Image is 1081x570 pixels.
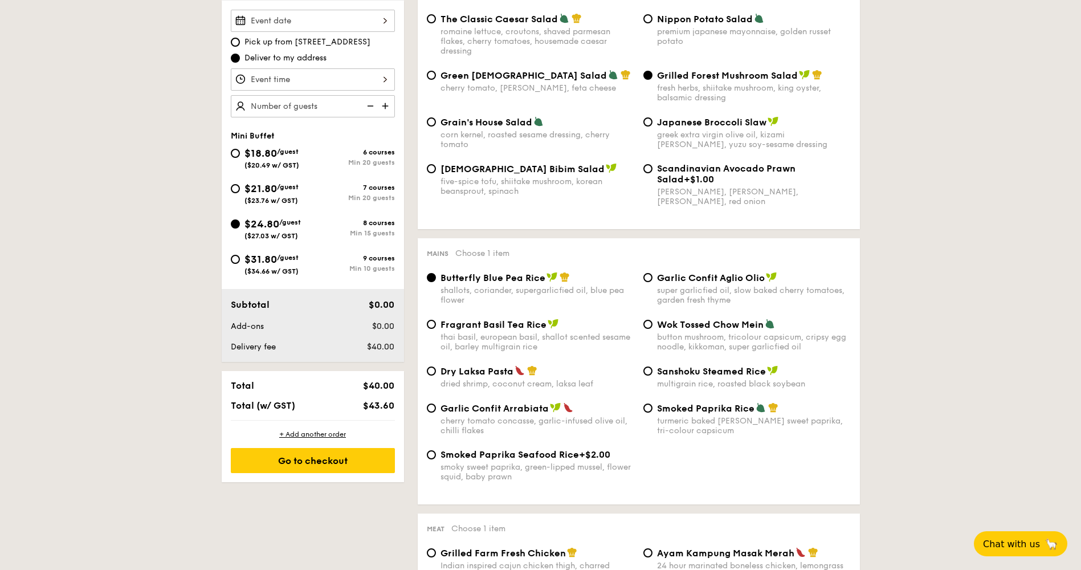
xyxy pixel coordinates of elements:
[231,299,270,310] span: Subtotal
[657,286,851,305] div: super garlicfied oil, slow baked cherry tomatoes, garden fresh thyme
[440,319,546,330] span: Fragrant Basil Tea Rice
[657,163,796,185] span: Scandinavian Avocado Prawn Salad
[643,71,652,80] input: Grilled Forest Mushroom Saladfresh herbs, shiitake mushroom, king oyster, balsamic dressing
[768,116,779,127] img: icon-vegan.f8ff3823.svg
[440,449,579,460] span: Smoked Paprika Seafood Rice
[231,380,254,391] span: Total
[799,70,810,80] img: icon-vegan.f8ff3823.svg
[427,525,444,533] span: Meat
[313,229,395,237] div: Min 15 guests
[657,14,753,25] span: Nippon Potato Salad
[231,184,240,193] input: $21.80/guest($23.76 w/ GST)7 coursesMin 20 guests
[440,272,545,283] span: Butterfly Blue Pea Rice
[440,548,566,559] span: Grilled Farm Fresh Chicken
[244,52,327,64] span: Deliver to my address
[244,147,277,160] span: $18.80
[767,365,778,376] img: icon-vegan.f8ff3823.svg
[440,177,634,196] div: five-spice tofu, shiitake mushroom, korean beansprout, spinach
[313,219,395,227] div: 8 courses
[313,254,395,262] div: 9 courses
[579,449,610,460] span: +$2.00
[657,379,851,389] div: multigrain rice, roasted black soybean
[277,183,299,191] span: /guest
[427,164,436,173] input: [DEMOGRAPHIC_DATA] Bibim Saladfive-spice tofu, shiitake mushroom, korean beansprout, spinach
[427,250,448,258] span: Mains
[643,367,652,376] input: Sanshoku Steamed Ricemultigrain rice, roasted black soybean
[608,70,618,80] img: icon-vegetarian.fe4039eb.svg
[974,531,1067,556] button: Chat with us🦙
[440,332,634,352] div: thai basil, european basil, shallot scented sesame oil, barley multigrain rice
[313,264,395,272] div: Min 10 guests
[231,68,395,91] input: Event time
[231,219,240,229] input: $24.80/guest($27.03 w/ GST)8 coursesMin 15 guests
[427,71,436,80] input: Green [DEMOGRAPHIC_DATA] Saladcherry tomato, [PERSON_NAME], feta cheese
[756,402,766,413] img: icon-vegetarian.fe4039eb.svg
[244,182,277,195] span: $21.80
[572,13,582,23] img: icon-chef-hat.a58ddaea.svg
[440,286,634,305] div: shallots, coriander, supergarlicfied oil, blue pea flower
[361,95,378,117] img: icon-reduce.1d2dbef1.svg
[657,403,754,414] span: Smoked Paprika Rice
[427,14,436,23] input: The Classic Caesar Saladromaine lettuce, croutons, shaved parmesan flakes, cherry tomatoes, house...
[440,70,607,81] span: Green [DEMOGRAPHIC_DATA] Salad
[427,117,436,127] input: Grain's House Saladcorn kernel, roasted sesame dressing, cherry tomato
[277,148,299,156] span: /guest
[657,27,851,46] div: premium japanese mayonnaise, golden russet potato
[372,321,394,331] span: $0.00
[231,448,395,473] div: Go to checkout
[560,272,570,282] img: icon-chef-hat.a58ddaea.svg
[244,253,277,266] span: $31.80
[1045,538,1058,551] span: 🦙
[796,547,806,557] img: icon-spicy.37a8142b.svg
[231,255,240,264] input: $31.80/guest($34.66 w/ GST)9 coursesMin 10 guests
[440,27,634,56] div: romaine lettuce, croutons, shaved parmesan flakes, cherry tomatoes, housemade caesar dressing
[427,548,436,557] input: Grilled Farm Fresh ChickenIndian inspired cajun chicken thigh, charred broccoli, slow baked cherr...
[231,54,240,63] input: Deliver to my address
[643,548,652,557] input: Ayam Kampung Masak Merah24 hour marinated boneless chicken, lemongrass and lime leaf scented samb...
[427,320,436,329] input: Fragrant Basil Tea Ricethai basil, european basil, shallot scented sesame oil, barley multigrain ...
[533,116,544,127] img: icon-vegetarian.fe4039eb.svg
[766,272,777,282] img: icon-vegan.f8ff3823.svg
[427,273,436,282] input: Butterfly Blue Pea Riceshallots, coriander, supergarlicfied oil, blue pea flower
[231,10,395,32] input: Event date
[621,70,631,80] img: icon-chef-hat.a58ddaea.svg
[231,342,276,352] span: Delivery fee
[313,158,395,166] div: Min 20 guests
[643,117,652,127] input: Japanese Broccoli Slawgreek extra virgin olive oil, kizami [PERSON_NAME], yuzu soy-sesame dressing
[440,403,549,414] span: Garlic Confit Arrabiata
[451,524,505,534] span: Choose 1 item
[313,148,395,156] div: 6 courses
[657,83,851,103] div: fresh herbs, shiitake mushroom, king oyster, balsamic dressing
[643,273,652,282] input: Garlic Confit Aglio Oliosuper garlicfied oil, slow baked cherry tomatoes, garden fresh thyme
[277,254,299,262] span: /guest
[244,197,298,205] span: ($23.76 w/ GST)
[657,272,765,283] span: Garlic Confit Aglio Olio
[244,161,299,169] span: ($20.49 w/ GST)
[812,70,822,80] img: icon-chef-hat.a58ddaea.svg
[231,38,240,47] input: Pick up from [STREET_ADDRESS]
[657,332,851,352] div: button mushroom, tricolour capsicum, cripsy egg noodle, kikkoman, super garlicfied oil
[527,365,537,376] img: icon-chef-hat.a58ddaea.svg
[455,249,509,258] span: Choose 1 item
[440,14,558,25] span: The Classic Caesar Salad
[983,539,1040,549] span: Chat with us
[657,416,851,435] div: turmeric baked [PERSON_NAME] sweet paprika, tri-colour capsicum
[367,342,394,352] span: $40.00
[684,174,714,185] span: +$1.00
[548,319,559,329] img: icon-vegan.f8ff3823.svg
[231,321,264,331] span: Add-ons
[643,404,652,413] input: Smoked Paprika Riceturmeric baked [PERSON_NAME] sweet paprika, tri-colour capsicum
[440,379,634,389] div: dried shrimp, coconut cream, laksa leaf
[768,402,778,413] img: icon-chef-hat.a58ddaea.svg
[440,462,634,482] div: smoky sweet paprika, green-lipped mussel, flower squid, baby prawn
[657,366,766,377] span: Sanshoku Steamed Rice
[440,117,532,128] span: Grain's House Salad
[231,430,395,439] div: + Add another order
[754,13,764,23] img: icon-vegetarian.fe4039eb.svg
[279,218,301,226] span: /guest
[657,187,851,206] div: [PERSON_NAME], [PERSON_NAME], [PERSON_NAME], red onion
[427,367,436,376] input: Dry Laksa Pastadried shrimp, coconut cream, laksa leaf
[643,320,652,329] input: Wok Tossed Chow Meinbutton mushroom, tricolour capsicum, cripsy egg noodle, kikkoman, super garli...
[606,163,617,173] img: icon-vegan.f8ff3823.svg
[378,95,395,117] img: icon-add.58712e84.svg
